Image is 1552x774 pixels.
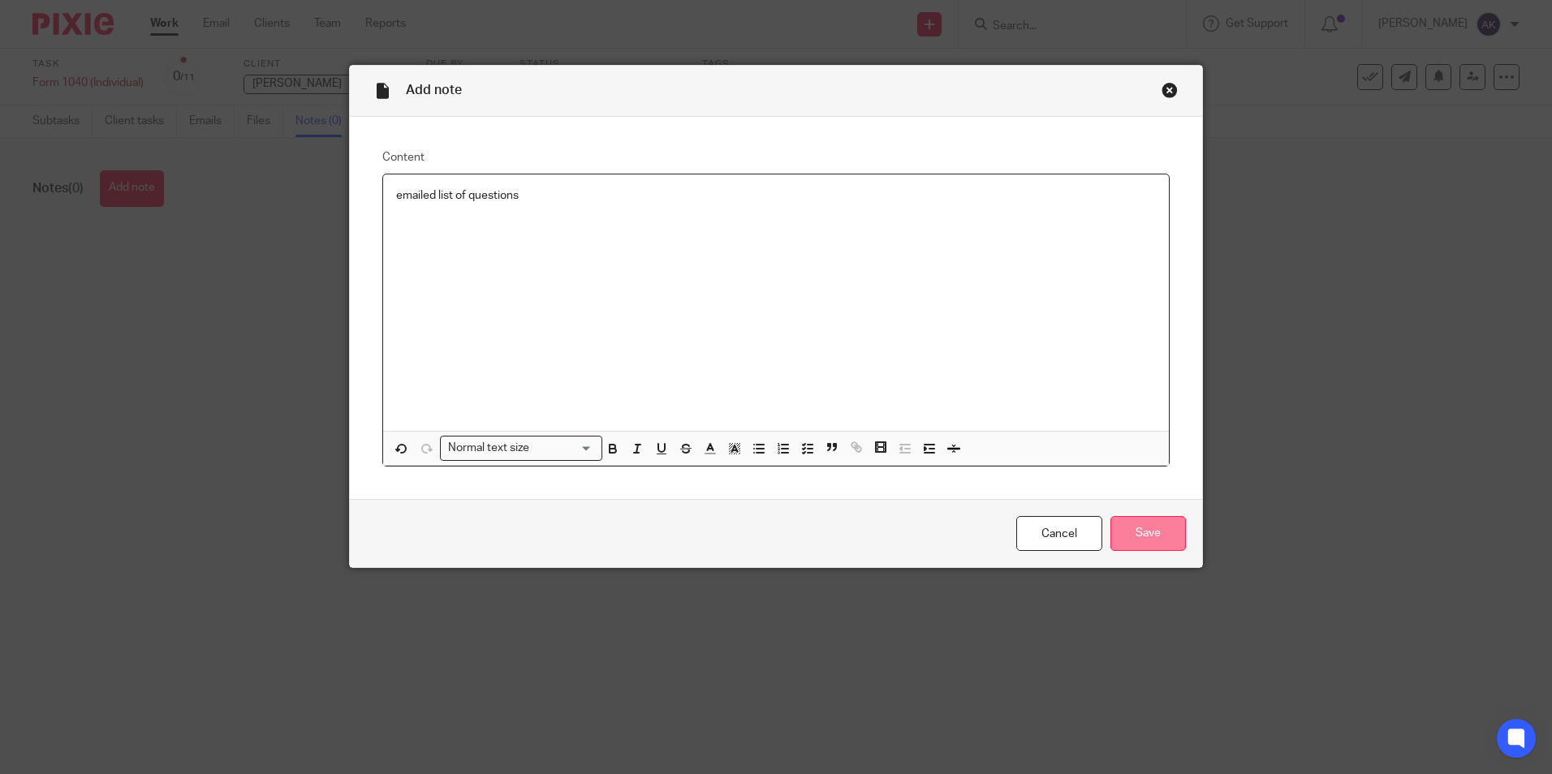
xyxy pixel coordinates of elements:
[1016,516,1102,551] a: Cancel
[406,84,462,97] span: Add note
[1162,82,1178,98] div: Close this dialog window
[1110,516,1186,551] input: Save
[534,440,593,457] input: Search for option
[382,149,1170,166] label: Content
[396,187,1156,204] p: emailed list of questions
[440,436,602,461] div: Search for option
[444,440,532,457] span: Normal text size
